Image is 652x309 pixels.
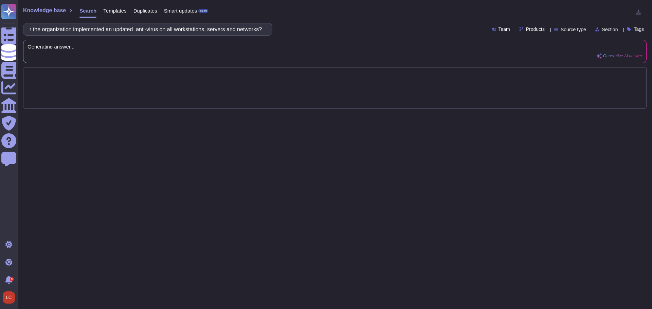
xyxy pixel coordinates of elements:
[561,27,586,32] span: Source type
[526,27,545,32] span: Products
[27,23,265,35] input: Search a question or template...
[23,8,66,13] span: Knowledge base
[3,291,15,304] img: user
[28,44,642,49] span: Generating answer...
[602,27,618,32] span: Section
[603,54,642,58] span: Generative AI answer
[198,9,208,13] div: BETA
[634,27,644,32] span: Tags
[10,277,14,281] div: 5
[499,27,510,32] span: Team
[79,8,96,13] span: Search
[103,8,126,13] span: Templates
[133,8,157,13] span: Duplicates
[1,290,20,305] button: user
[164,8,197,13] span: Smart updates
